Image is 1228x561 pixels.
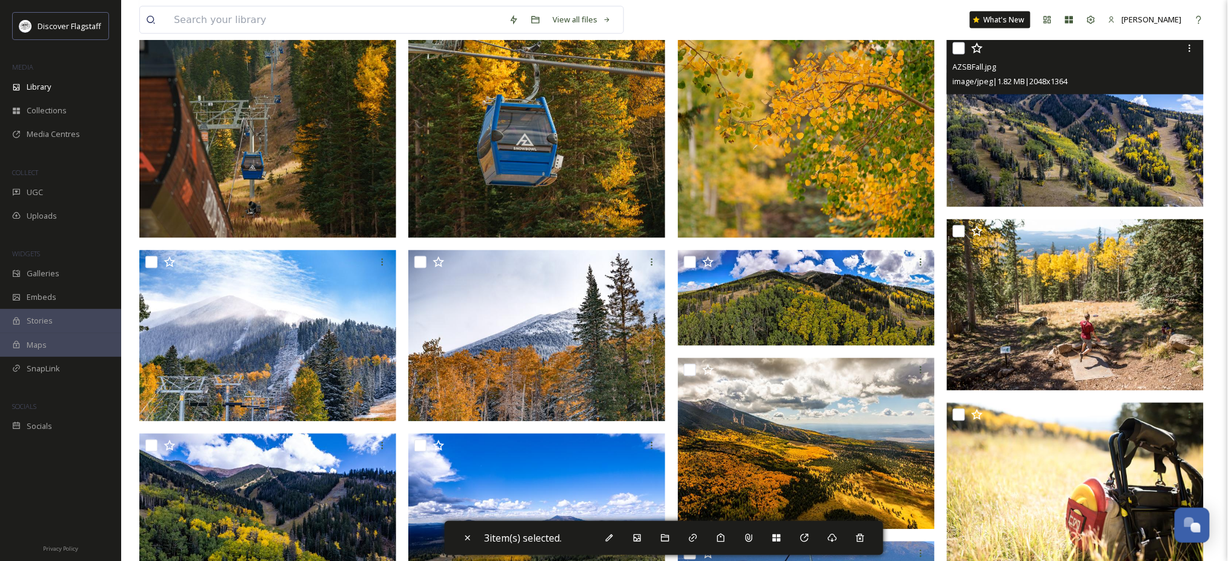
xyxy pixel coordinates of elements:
input: Search your library [168,7,503,33]
span: Privacy Policy [43,545,78,553]
span: Media Centres [27,128,80,140]
a: What's New [970,12,1031,28]
span: UGC [27,187,43,198]
span: MEDIA [12,62,33,71]
span: Discover Flagstaff [38,21,101,32]
a: View all files [546,8,617,32]
img: Fall- Landscape and Agassiz Peak.jpg [678,358,935,529]
span: image/jpeg | 1.82 MB | 2048 x 1364 [953,76,1068,87]
span: Collections [27,105,67,116]
span: [PERSON_NAME] [1122,14,1182,25]
span: Uploads [27,210,57,222]
span: 3 item(s) selected. [485,531,562,545]
span: SOCIALS [12,402,36,411]
a: [PERSON_NAME] [1102,8,1188,32]
img: AZSBPano.jpg [678,250,935,346]
img: Untitled%20design%20(1).png [19,20,32,32]
img: Fall Colors- FROLF.jpg [947,219,1204,391]
span: COLLECT [12,168,38,177]
span: Library [27,81,51,93]
span: Maps [27,339,47,351]
button: Open Chat [1175,508,1210,543]
span: WIDGETS [12,249,40,258]
img: DSC04975.jpg [408,250,665,422]
span: SnapLink [27,363,60,374]
span: Stories [27,315,53,327]
img: DSC04969-3.jpg [139,250,396,422]
img: AZSBFall.jpg [947,36,1204,207]
a: Privacy Policy [43,540,78,555]
span: Galleries [27,268,59,279]
span: Socials [27,420,52,432]
span: AZSBFall.jpg [953,61,997,72]
span: Embeds [27,291,56,303]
